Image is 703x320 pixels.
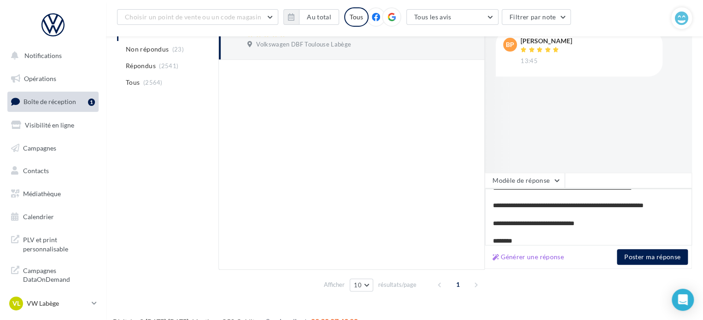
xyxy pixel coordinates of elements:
button: Choisir un point de vente ou un code magasin [117,9,278,25]
button: Filtrer par note [502,9,571,25]
div: 1 [88,99,95,106]
span: Opérations [24,75,56,82]
button: Modèle de réponse [485,173,565,188]
span: Calendrier [23,213,54,221]
button: Au total [283,9,339,25]
div: Tous [344,7,369,27]
a: Campagnes [6,139,100,158]
button: Au total [299,9,339,25]
span: 13:45 [521,57,538,65]
span: 10 [354,281,362,289]
a: VL VW Labège [7,295,99,312]
span: Campagnes DataOnDemand [23,264,95,284]
a: Opérations [6,69,100,88]
a: Contacts [6,161,100,180]
button: Tous les avis [406,9,498,25]
span: (2541) [159,62,178,70]
a: Visibilité en ligne [6,116,100,135]
span: (2564) [143,79,163,86]
div: Open Intercom Messenger [672,289,694,311]
a: Médiathèque [6,184,100,204]
span: Notifications [24,52,62,59]
a: Calendrier [6,207,100,227]
button: Poster ma réponse [617,249,688,265]
span: Médiathèque [23,190,61,198]
a: PLV et print personnalisable [6,230,100,257]
button: Notifications [6,46,97,65]
span: résultats/page [378,280,416,289]
span: Choisir un point de vente ou un code magasin [125,13,261,21]
span: Tous [126,78,140,87]
span: PLV et print personnalisable [23,233,95,253]
a: Boîte de réception1 [6,92,100,111]
span: 1 [451,277,465,292]
span: Campagnes [23,144,56,151]
span: Répondus [126,61,156,70]
a: Campagnes DataOnDemand [6,261,100,288]
button: Générer une réponse [489,251,568,262]
div: [PERSON_NAME] [521,38,572,44]
span: Visibilité en ligne [25,121,74,129]
span: Boîte de réception [23,98,76,105]
span: bp [506,40,514,49]
span: Contacts [23,167,49,175]
span: (23) [172,46,184,53]
span: Tous les avis [414,13,451,21]
span: VL [12,299,20,308]
button: 10 [350,279,373,291]
span: Non répondus [126,45,169,54]
p: VW Labège [27,299,88,308]
span: Volkswagen DBF Toulouse Labège [256,41,351,49]
span: Afficher [324,280,345,289]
